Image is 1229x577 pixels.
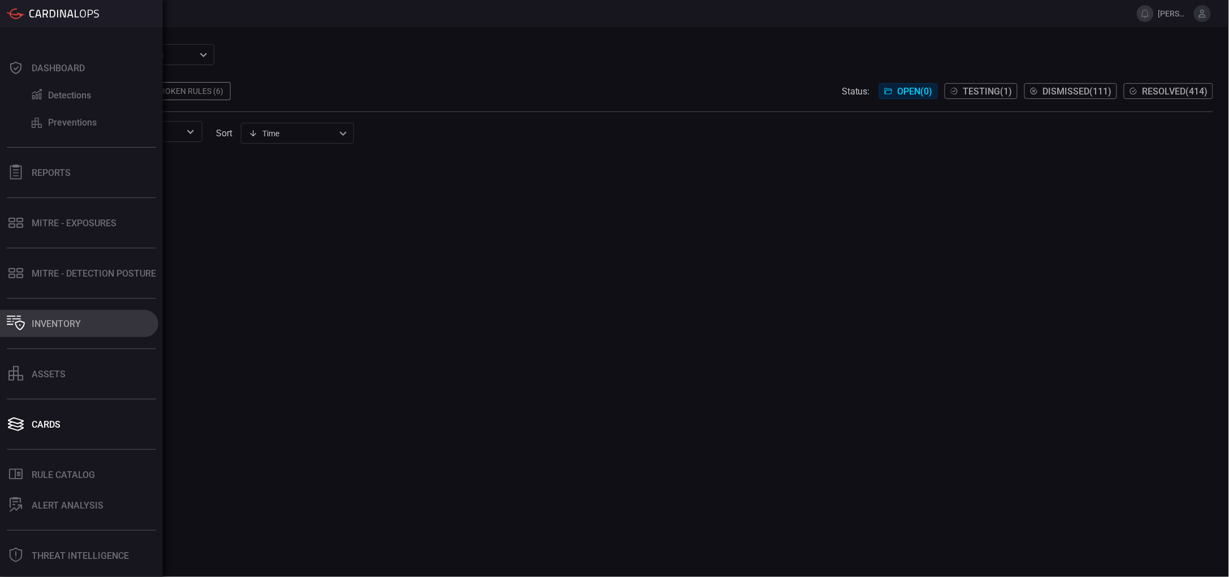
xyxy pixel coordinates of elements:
div: Detections [48,90,91,101]
button: Testing(1) [945,83,1018,99]
button: Dismissed(111) [1024,83,1117,99]
label: sort [216,128,232,139]
div: Dashboard [32,63,85,74]
div: Preventions [48,117,97,128]
div: assets [32,369,66,380]
div: Threat Intelligence [32,550,129,561]
button: Open(0) [879,83,938,99]
span: Dismissed ( 111 ) [1043,86,1112,97]
div: ALERT ANALYSIS [32,500,103,511]
span: Resolved ( 414 ) [1143,86,1208,97]
span: [PERSON_NAME].[PERSON_NAME] [1158,9,1189,18]
div: Cards [32,419,60,430]
div: Inventory [32,318,81,329]
div: Broken Rules (6) [148,82,231,100]
div: Time [249,128,336,139]
div: MITRE - Detection Posture [32,268,156,279]
div: MITRE - Exposures [32,218,116,229]
span: Status: [842,86,870,97]
button: Resolved(414) [1124,83,1213,99]
button: Open [183,124,198,140]
div: Rule Catalog [32,470,95,480]
span: Testing ( 1 ) [963,86,1012,97]
div: Reports [32,167,71,178]
span: Open ( 0 ) [898,86,933,97]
